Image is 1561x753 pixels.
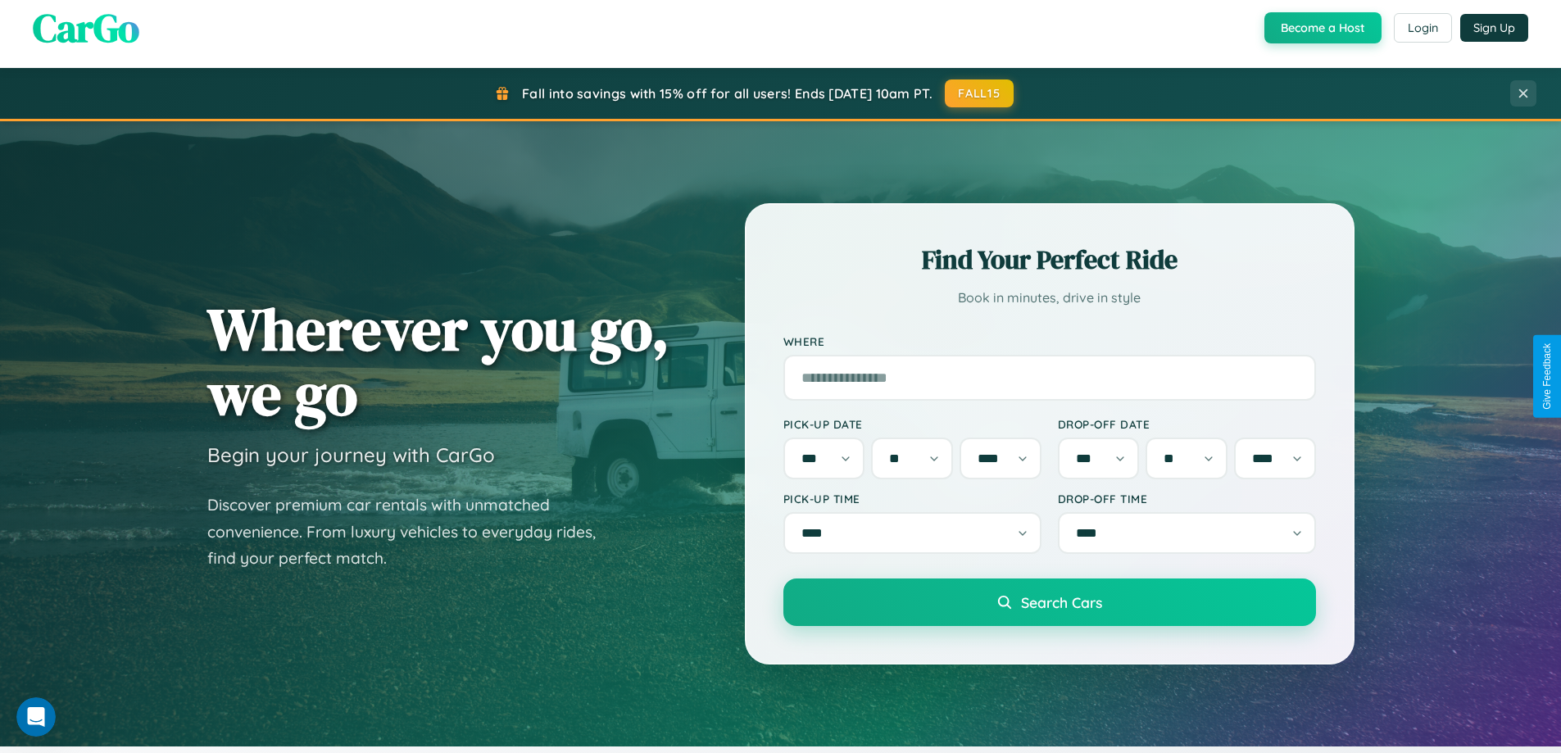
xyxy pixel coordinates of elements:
label: Pick-up Time [783,492,1041,506]
label: Where [783,334,1316,348]
h3: Begin your journey with CarGo [207,442,495,467]
div: Give Feedback [1541,343,1553,410]
h1: Wherever you go, we go [207,297,669,426]
button: Become a Host [1264,12,1382,43]
button: FALL15 [945,79,1014,107]
span: CarGo [33,1,139,55]
span: Fall into savings with 15% off for all users! Ends [DATE] 10am PT. [522,85,933,102]
h2: Find Your Perfect Ride [783,242,1316,278]
label: Pick-up Date [783,417,1041,431]
label: Drop-off Date [1058,417,1316,431]
button: Login [1394,13,1452,43]
button: Search Cars [783,578,1316,626]
p: Book in minutes, drive in style [783,286,1316,310]
span: Search Cars [1021,593,1102,611]
label: Drop-off Time [1058,492,1316,506]
iframe: Intercom live chat [16,697,56,737]
button: Sign Up [1460,14,1528,42]
p: Discover premium car rentals with unmatched convenience. From luxury vehicles to everyday rides, ... [207,492,617,572]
